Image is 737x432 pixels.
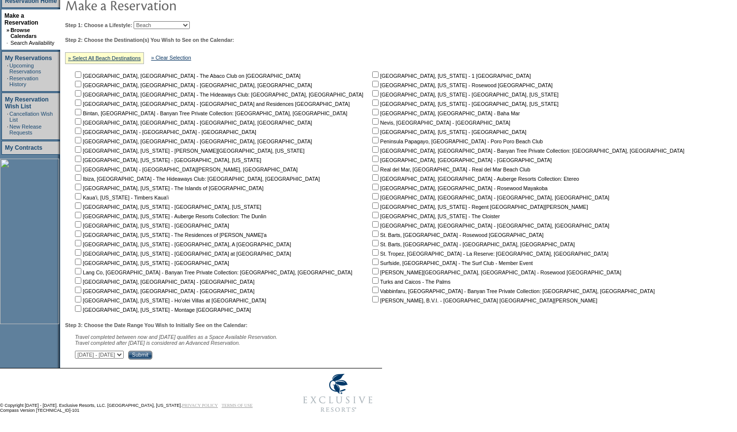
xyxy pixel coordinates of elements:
nobr: [GEOGRAPHIC_DATA], [US_STATE] - Regent [GEOGRAPHIC_DATA][PERSON_NAME] [370,204,588,210]
a: » Select All Beach Destinations [68,55,141,61]
a: TERMS OF USE [222,403,253,408]
td: · [7,63,8,74]
nobr: St. Barts, [GEOGRAPHIC_DATA] - [GEOGRAPHIC_DATA], [GEOGRAPHIC_DATA] [370,241,575,247]
a: New Release Requests [9,124,41,135]
nobr: [GEOGRAPHIC_DATA], [US_STATE] - [GEOGRAPHIC_DATA] [370,129,526,135]
a: My Contracts [5,144,42,151]
nobr: [GEOGRAPHIC_DATA], [GEOGRAPHIC_DATA] - [GEOGRAPHIC_DATA], [GEOGRAPHIC_DATA] [370,195,609,200]
nobr: [GEOGRAPHIC_DATA], [US_STATE] - Auberge Resorts Collection: The Dunlin [73,213,266,219]
nobr: [GEOGRAPHIC_DATA], [GEOGRAPHIC_DATA] - Banyan Tree Private Collection: [GEOGRAPHIC_DATA], [GEOGRA... [370,148,684,154]
nobr: [GEOGRAPHIC_DATA] - [GEOGRAPHIC_DATA] - [GEOGRAPHIC_DATA] [73,129,256,135]
nobr: [PERSON_NAME][GEOGRAPHIC_DATA], [GEOGRAPHIC_DATA] - Rosewood [GEOGRAPHIC_DATA] [370,269,621,275]
nobr: Lang Co, [GEOGRAPHIC_DATA] - Banyan Tree Private Collection: [GEOGRAPHIC_DATA], [GEOGRAPHIC_DATA] [73,269,352,275]
nobr: [GEOGRAPHIC_DATA], [US_STATE] - [GEOGRAPHIC_DATA], [US_STATE] [73,157,261,163]
nobr: Nevis, [GEOGRAPHIC_DATA] - [GEOGRAPHIC_DATA] [370,120,510,126]
nobr: Turks and Caicos - The Palms [370,279,451,285]
nobr: [GEOGRAPHIC_DATA], [US_STATE] - [GEOGRAPHIC_DATA] at [GEOGRAPHIC_DATA] [73,251,291,257]
nobr: [GEOGRAPHIC_DATA], [US_STATE] - [GEOGRAPHIC_DATA], A [GEOGRAPHIC_DATA] [73,241,291,247]
nobr: [GEOGRAPHIC_DATA], [GEOGRAPHIC_DATA] - Rosewood Mayakoba [370,185,548,191]
input: Submit [128,351,152,360]
nobr: Kaua'i, [US_STATE] - Timbers Kaua'i [73,195,169,200]
nobr: [PERSON_NAME], B.V.I. - [GEOGRAPHIC_DATA] [GEOGRAPHIC_DATA][PERSON_NAME] [370,298,597,303]
nobr: [GEOGRAPHIC_DATA], [GEOGRAPHIC_DATA] - The Hideaways Club: [GEOGRAPHIC_DATA], [GEOGRAPHIC_DATA] [73,92,363,98]
nobr: [GEOGRAPHIC_DATA], [GEOGRAPHIC_DATA] - [GEOGRAPHIC_DATA], [GEOGRAPHIC_DATA] [73,82,312,88]
nobr: [GEOGRAPHIC_DATA], [GEOGRAPHIC_DATA] - Baha Mar [370,110,520,116]
a: PRIVACY POLICY [182,403,218,408]
td: · [7,75,8,87]
nobr: [GEOGRAPHIC_DATA], [GEOGRAPHIC_DATA] - [GEOGRAPHIC_DATA], [GEOGRAPHIC_DATA] [73,120,312,126]
b: » [6,27,9,33]
nobr: St. Tropez, [GEOGRAPHIC_DATA] - La Reserve: [GEOGRAPHIC_DATA], [GEOGRAPHIC_DATA] [370,251,608,257]
img: Exclusive Resorts [294,368,382,418]
nobr: St. Barts, [GEOGRAPHIC_DATA] - Rosewood [GEOGRAPHIC_DATA] [370,232,543,238]
nobr: Peninsula Papagayo, [GEOGRAPHIC_DATA] - Poro Poro Beach Club [370,138,543,144]
nobr: Vabbinfaru, [GEOGRAPHIC_DATA] - Banyan Tree Private Collection: [GEOGRAPHIC_DATA], [GEOGRAPHIC_DATA] [370,288,655,294]
nobr: Ibiza, [GEOGRAPHIC_DATA] - The Hideaways Club: [GEOGRAPHIC_DATA], [GEOGRAPHIC_DATA] [73,176,320,182]
a: Reservation History [9,75,38,87]
nobr: [GEOGRAPHIC_DATA], [US_STATE] - The Islands of [GEOGRAPHIC_DATA] [73,185,263,191]
b: Step 1: Choose a Lifestyle: [65,22,132,28]
nobr: [GEOGRAPHIC_DATA], [US_STATE] - 1 [GEOGRAPHIC_DATA] [370,73,531,79]
b: Step 3: Choose the Date Range You Wish to Initially See on the Calendar: [65,322,247,328]
td: · [7,124,8,135]
nobr: Bintan, [GEOGRAPHIC_DATA] - Banyan Tree Private Collection: [GEOGRAPHIC_DATA], [GEOGRAPHIC_DATA] [73,110,348,116]
nobr: [GEOGRAPHIC_DATA], [US_STATE] - Rosewood [GEOGRAPHIC_DATA] [370,82,553,88]
nobr: [GEOGRAPHIC_DATA], [GEOGRAPHIC_DATA] - [GEOGRAPHIC_DATA], [GEOGRAPHIC_DATA] [370,223,609,229]
nobr: Travel completed after [DATE] is considered an Advanced Reservation. [75,340,240,346]
nobr: [GEOGRAPHIC_DATA], [US_STATE] - The Residences of [PERSON_NAME]'a [73,232,267,238]
nobr: [GEOGRAPHIC_DATA], [US_STATE] - The Cloister [370,213,500,219]
nobr: [GEOGRAPHIC_DATA], [GEOGRAPHIC_DATA] - [GEOGRAPHIC_DATA], [GEOGRAPHIC_DATA] [73,138,312,144]
nobr: [GEOGRAPHIC_DATA], [GEOGRAPHIC_DATA] - [GEOGRAPHIC_DATA] and Residences [GEOGRAPHIC_DATA] [73,101,350,107]
nobr: [GEOGRAPHIC_DATA], [GEOGRAPHIC_DATA] - [GEOGRAPHIC_DATA] [73,279,254,285]
nobr: [GEOGRAPHIC_DATA], [US_STATE] - [GEOGRAPHIC_DATA], [US_STATE] [370,92,559,98]
nobr: [GEOGRAPHIC_DATA], [US_STATE] - [GEOGRAPHIC_DATA] [73,260,229,266]
a: Cancellation Wish List [9,111,53,123]
nobr: Surfside, [GEOGRAPHIC_DATA] - The Surf Club - Member Event [370,260,533,266]
a: Browse Calendars [10,27,36,39]
span: Travel completed between now and [DATE] qualifies as a Space Available Reservation. [75,334,278,340]
a: Make a Reservation [4,12,38,26]
nobr: [GEOGRAPHIC_DATA], [GEOGRAPHIC_DATA] - [GEOGRAPHIC_DATA] [73,288,254,294]
b: Step 2: Choose the Destination(s) You Wish to See on the Calendar: [65,37,234,43]
nobr: [GEOGRAPHIC_DATA], [GEOGRAPHIC_DATA] - The Abaco Club on [GEOGRAPHIC_DATA] [73,73,301,79]
nobr: [GEOGRAPHIC_DATA], [US_STATE] - Montage [GEOGRAPHIC_DATA] [73,307,251,313]
a: My Reservations [5,55,52,62]
td: · [7,111,8,123]
nobr: [GEOGRAPHIC_DATA], [US_STATE] - [GEOGRAPHIC_DATA] [73,223,229,229]
nobr: [GEOGRAPHIC_DATA], [GEOGRAPHIC_DATA] - [GEOGRAPHIC_DATA] [370,157,552,163]
nobr: [GEOGRAPHIC_DATA] - [GEOGRAPHIC_DATA][PERSON_NAME], [GEOGRAPHIC_DATA] [73,166,298,172]
nobr: [GEOGRAPHIC_DATA], [US_STATE] - Ho'olei Villas at [GEOGRAPHIC_DATA] [73,298,266,303]
a: Upcoming Reservations [9,63,41,74]
nobr: Real del Mar, [GEOGRAPHIC_DATA] - Real del Mar Beach Club [370,166,530,172]
a: My Reservation Wish List [5,96,49,110]
nobr: [GEOGRAPHIC_DATA], [US_STATE] - [GEOGRAPHIC_DATA], [US_STATE] [370,101,559,107]
nobr: [GEOGRAPHIC_DATA], [US_STATE] - [GEOGRAPHIC_DATA], [US_STATE] [73,204,261,210]
a: Search Availability [10,40,54,46]
a: » Clear Selection [151,55,191,61]
nobr: [GEOGRAPHIC_DATA], [GEOGRAPHIC_DATA] - Auberge Resorts Collection: Etereo [370,176,579,182]
nobr: [GEOGRAPHIC_DATA], [US_STATE] - [PERSON_NAME][GEOGRAPHIC_DATA], [US_STATE] [73,148,305,154]
td: · [6,40,9,46]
